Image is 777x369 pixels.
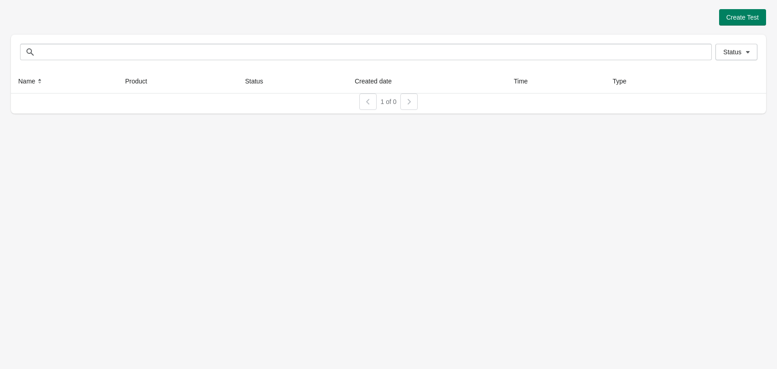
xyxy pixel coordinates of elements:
button: Name [15,73,48,89]
button: Time [510,73,541,89]
button: Type [609,73,639,89]
span: Status [723,48,741,56]
button: Product [121,73,160,89]
button: Create Test [719,9,766,26]
span: 1 of 0 [380,98,396,105]
span: Create Test [726,14,759,21]
button: Status [241,73,276,89]
button: Created date [351,73,404,89]
button: Status [715,44,757,60]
